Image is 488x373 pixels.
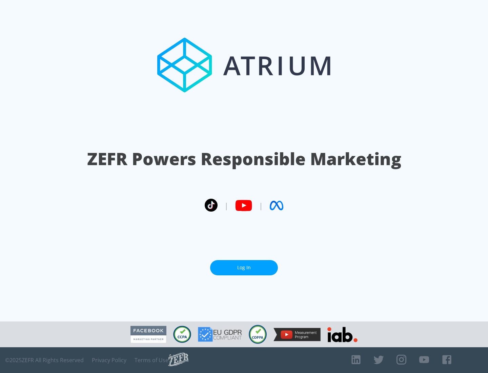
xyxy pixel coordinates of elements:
img: CCPA Compliant [173,326,191,343]
img: IAB [327,327,358,342]
img: Facebook Marketing Partner [130,326,166,343]
img: GDPR Compliant [198,327,242,342]
a: Terms of Use [135,357,168,364]
a: Privacy Policy [92,357,126,364]
img: YouTube Measurement Program [273,328,321,341]
h1: ZEFR Powers Responsible Marketing [87,147,401,171]
img: COPPA Compliant [249,325,267,344]
span: | [259,200,263,211]
span: © 2025 ZEFR All Rights Reserved [5,357,84,364]
a: Log In [210,260,278,275]
span: | [224,200,228,211]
